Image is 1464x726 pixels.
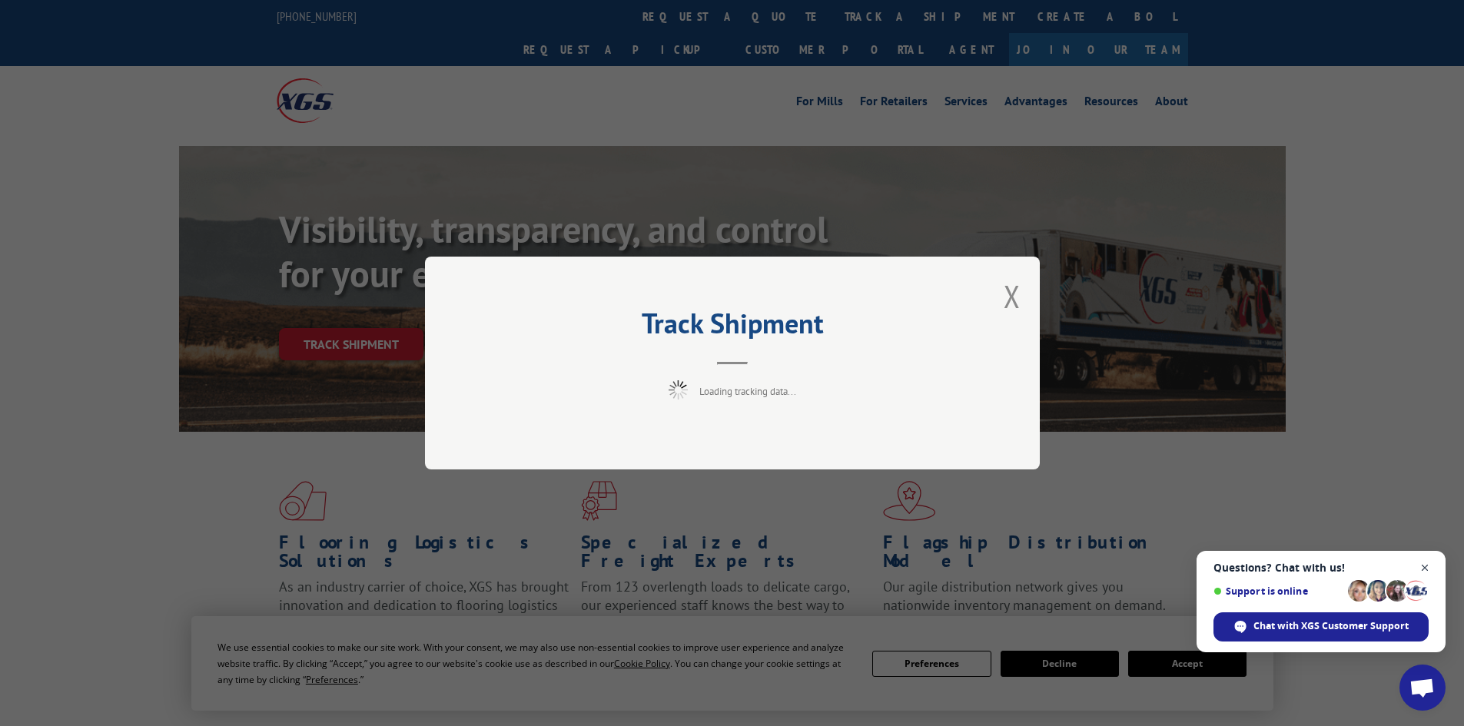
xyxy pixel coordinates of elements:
[1213,612,1429,641] div: Chat with XGS Customer Support
[1253,619,1409,633] span: Chat with XGS Customer Support
[1004,276,1021,317] button: Close modal
[1399,665,1446,711] div: Open chat
[669,380,688,399] img: xgs-loading
[699,385,796,398] span: Loading tracking data...
[1213,562,1429,574] span: Questions? Chat with us!
[502,313,963,342] h2: Track Shipment
[1213,585,1343,597] span: Support is online
[1416,559,1435,578] span: Close chat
